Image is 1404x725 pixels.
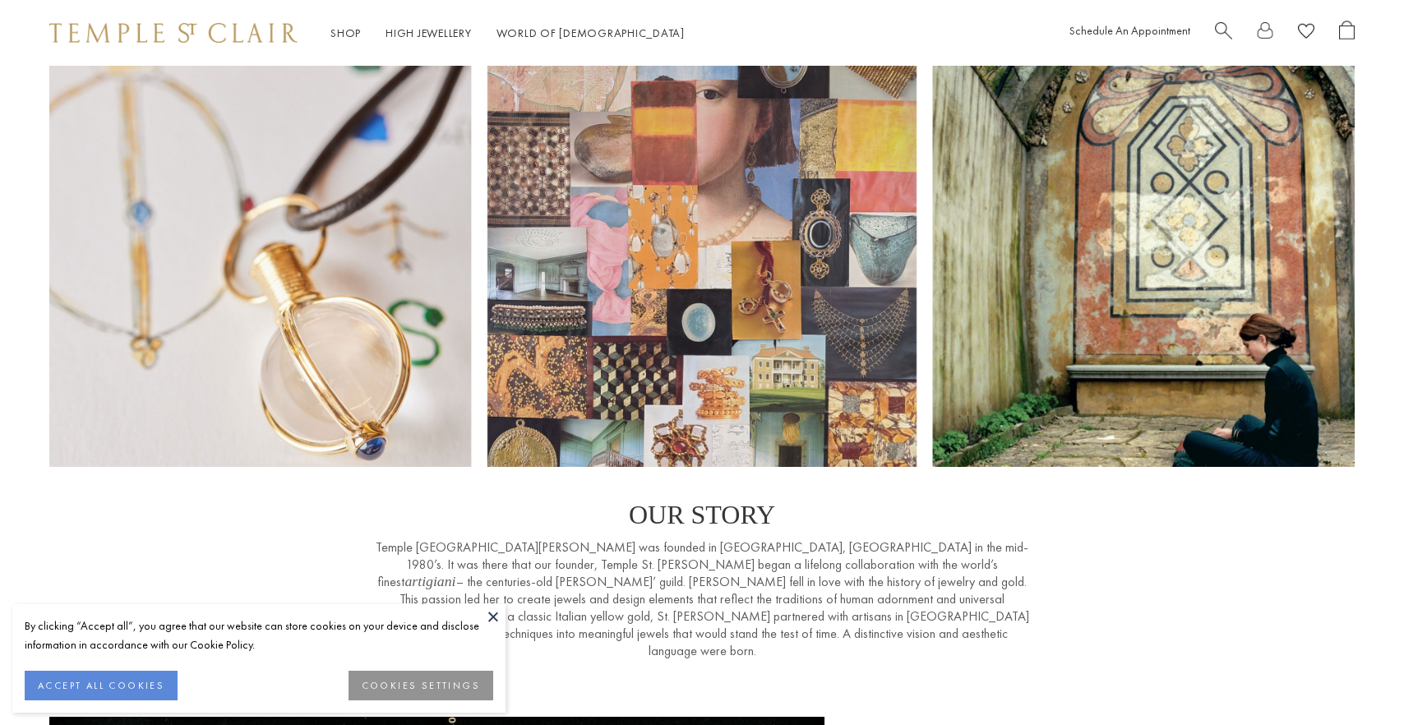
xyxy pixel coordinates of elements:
img: Temple St. Clair [49,23,298,43]
button: ACCEPT ALL COOKIES [25,671,178,700]
a: World of [DEMOGRAPHIC_DATA]World of [DEMOGRAPHIC_DATA] [496,25,685,40]
a: ShopShop [330,25,361,40]
button: COOKIES SETTINGS [349,671,493,700]
a: Search [1215,21,1232,46]
a: Open Shopping Bag [1339,21,1355,46]
a: High JewelleryHigh Jewellery [386,25,472,40]
p: OUR STORY [373,500,1031,530]
em: artigiani [404,573,455,589]
a: View Wishlist [1298,21,1314,46]
p: Temple [GEOGRAPHIC_DATA][PERSON_NAME] was founded in [GEOGRAPHIC_DATA], [GEOGRAPHIC_DATA] in the ... [373,538,1031,659]
a: Schedule An Appointment [1069,23,1190,38]
div: By clicking “Accept all”, you agree that our website can store cookies on your device and disclos... [25,616,493,654]
nav: Main navigation [330,23,685,44]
